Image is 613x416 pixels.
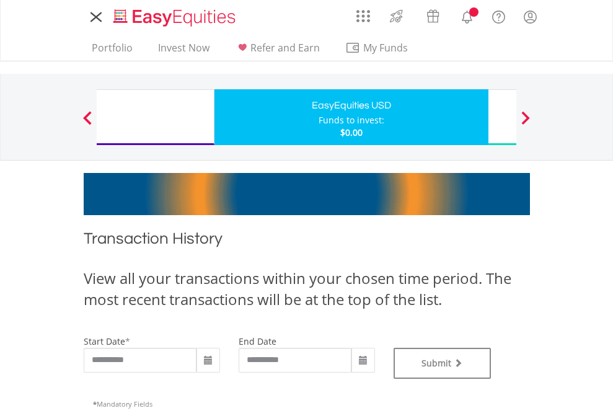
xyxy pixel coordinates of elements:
[93,399,152,409] span: Mandatory Fields
[222,97,481,114] div: EasyEquities USD
[345,40,426,56] span: My Funds
[108,3,240,28] a: Home page
[415,3,451,26] a: Vouchers
[84,268,530,311] div: View all your transactions within your chosen time period. The most recent transactions will be a...
[250,41,320,55] span: Refer and Earn
[514,3,546,30] a: My Profile
[348,3,378,23] a: AppsGrid
[230,42,325,61] a: Refer and Earn
[84,173,530,215] img: EasyMortage Promotion Banner
[84,335,125,347] label: start date
[87,42,138,61] a: Portfolio
[340,126,363,138] span: $0.00
[111,7,240,28] img: EasyEquities_Logo.png
[394,348,492,379] button: Submit
[513,117,538,130] button: Next
[319,114,384,126] div: Funds to invest:
[356,9,370,23] img: grid-menu-icon.svg
[153,42,214,61] a: Invest Now
[423,6,443,26] img: vouchers-v2.svg
[239,335,276,347] label: end date
[451,3,483,28] a: Notifications
[75,117,100,130] button: Previous
[386,6,407,26] img: thrive-v2.svg
[84,228,530,255] h1: Transaction History
[483,3,514,28] a: FAQ's and Support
